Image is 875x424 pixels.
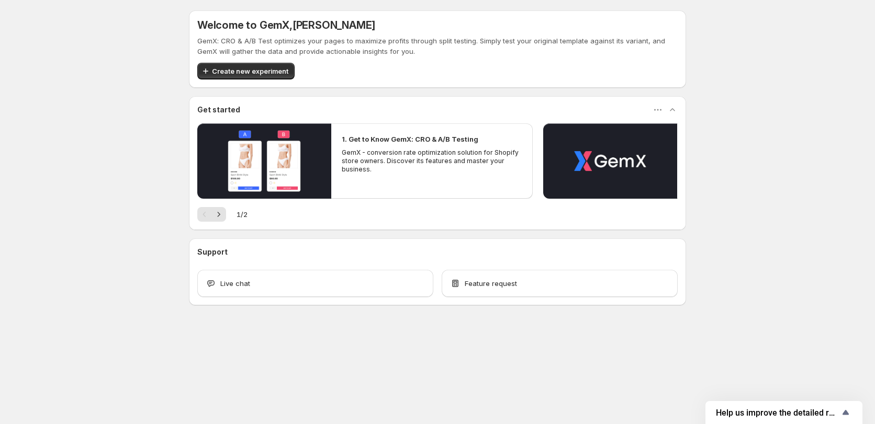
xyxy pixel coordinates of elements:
button: Create new experiment [197,63,295,79]
span: Live chat [220,278,250,289]
span: , [PERSON_NAME] [289,19,375,31]
button: Play video [197,123,331,199]
span: Feature request [465,278,517,289]
span: Help us improve the detailed report for A/B campaigns [716,408,839,418]
h3: Get started [197,105,240,115]
button: Show survey - Help us improve the detailed report for A/B campaigns [716,406,852,419]
span: Create new experiment [212,66,288,76]
button: Next [211,207,226,222]
h3: Support [197,247,228,257]
p: GemX: CRO & A/B Test optimizes your pages to maximize profits through split testing. Simply test ... [197,36,678,56]
h2: 1. Get to Know GemX: CRO & A/B Testing [342,134,478,144]
p: GemX - conversion rate optimization solution for Shopify store owners. Discover its features and ... [342,148,522,174]
h5: Welcome to GemX [197,19,375,31]
button: Play video [543,123,677,199]
nav: Pagination [197,207,226,222]
span: 1 / 2 [237,209,248,220]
